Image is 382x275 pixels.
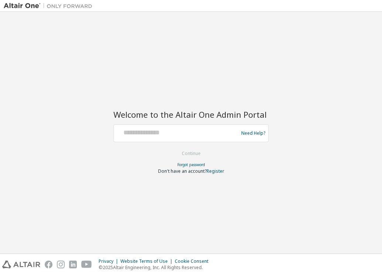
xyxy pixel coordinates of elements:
[158,168,207,174] span: Don't have an account?
[99,264,213,271] p: © 2025 Altair Engineering, Inc. All Rights Reserved.
[175,258,213,264] div: Cookie Consent
[81,261,92,268] img: youtube.svg
[120,258,175,264] div: Website Terms of Use
[177,162,205,167] a: Forgot password
[207,168,224,174] a: Register
[69,261,77,268] img: linkedin.svg
[4,2,96,10] img: Altair One
[2,261,40,268] img: altair_logo.svg
[99,258,120,264] div: Privacy
[113,109,269,120] h2: Welcome to the Altair One Admin Portal
[45,261,52,268] img: facebook.svg
[57,261,65,268] img: instagram.svg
